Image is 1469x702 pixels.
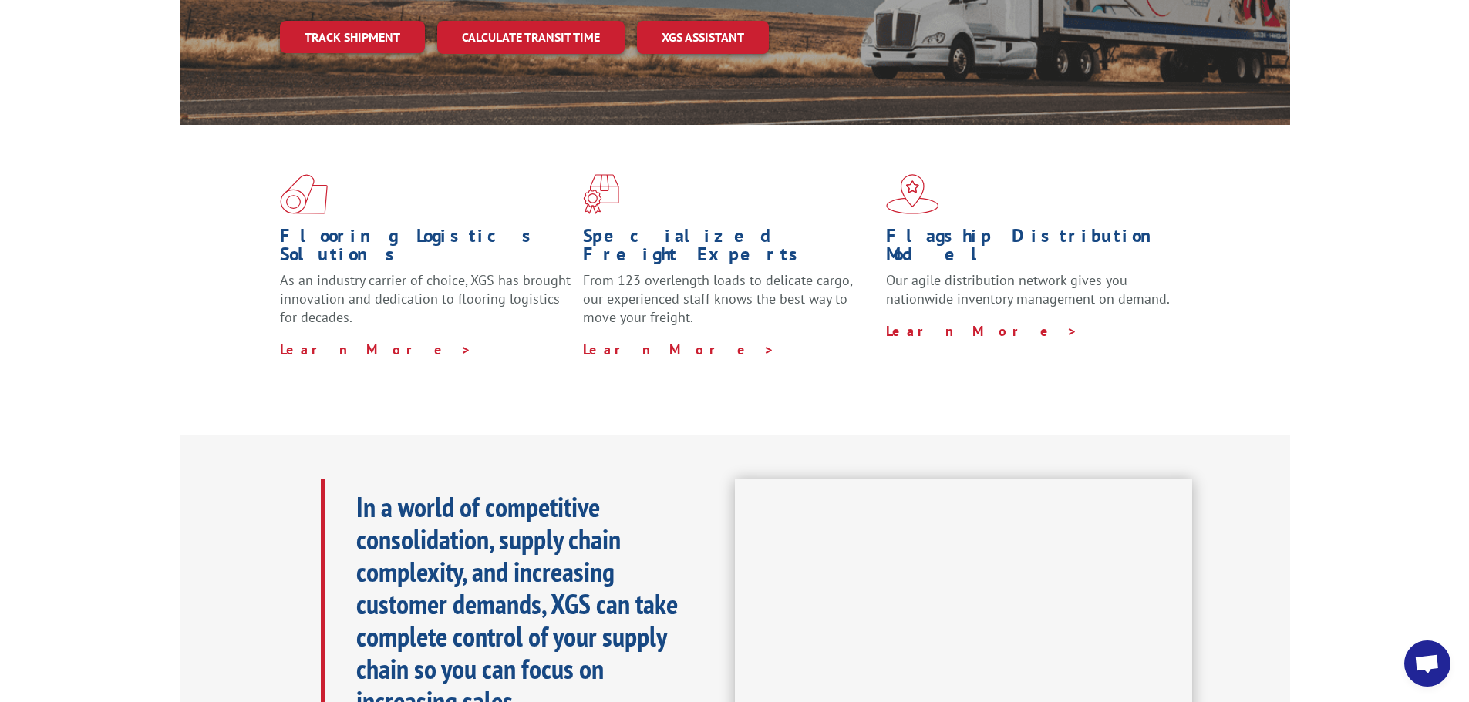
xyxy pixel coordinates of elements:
p: From 123 overlength loads to delicate cargo, our experienced staff knows the best way to move you... [583,271,874,340]
h1: Flagship Distribution Model [886,227,1178,271]
a: Track shipment [280,21,425,53]
span: Our agile distribution network gives you nationwide inventory management on demand. [886,271,1170,307]
h1: Specialized Freight Experts [583,227,874,271]
h1: Flooring Logistics Solutions [280,227,571,271]
a: Learn More > [280,341,472,358]
span: As an industry carrier of choice, XGS has brought innovation and dedication to flooring logistics... [280,271,571,326]
div: Open chat [1404,640,1450,687]
a: Learn More > [886,322,1078,340]
a: XGS ASSISTANT [637,21,769,54]
a: Learn More > [583,341,775,358]
img: xgs-icon-focused-on-flooring-red [583,174,619,214]
img: xgs-icon-total-supply-chain-intelligence-red [280,174,328,214]
a: Calculate transit time [437,21,625,54]
img: xgs-icon-flagship-distribution-model-red [886,174,939,214]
